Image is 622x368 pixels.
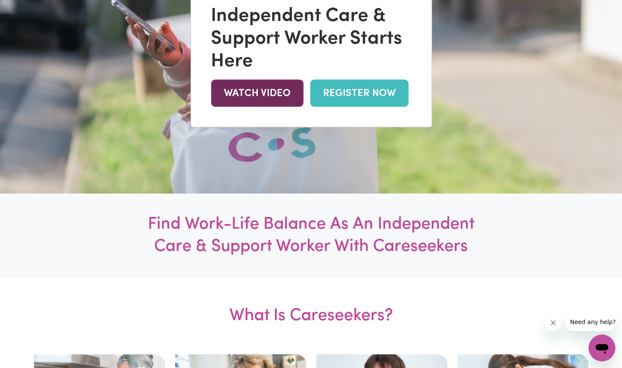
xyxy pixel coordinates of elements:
iframe: Close message [545,314,562,331]
a: REGISTER NOW [310,80,408,107]
h3: What Is Careseekers? [131,278,491,354]
iframe: Button to launch messaging window [588,334,615,361]
iframe: Message from company [565,313,615,331]
h1: Find Work-Life Balance As An Independent Care & Support Worker With Careseekers [131,214,491,258]
span: Need any help? [5,6,51,13]
a: WATCH VIDEO [211,80,303,107]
